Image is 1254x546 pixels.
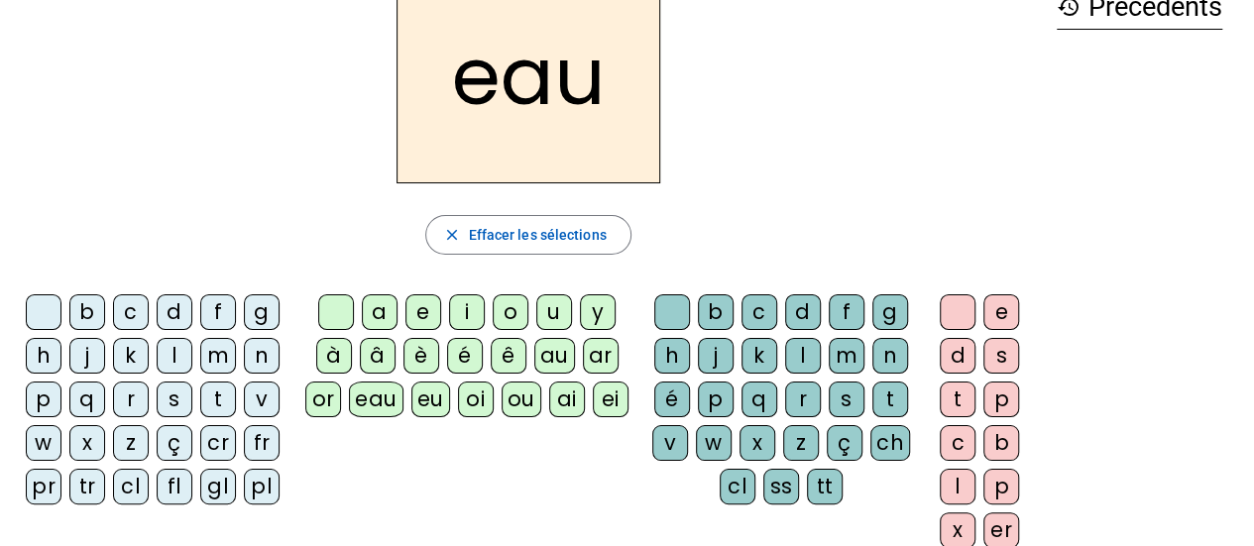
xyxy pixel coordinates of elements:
[549,382,585,417] div: ai
[807,469,843,504] div: tt
[763,469,799,504] div: ss
[442,226,460,244] mat-icon: close
[200,294,236,330] div: f
[403,338,439,374] div: è
[157,382,192,417] div: s
[200,469,236,504] div: gl
[829,382,864,417] div: s
[940,425,975,461] div: c
[447,338,483,374] div: é
[26,425,61,461] div: w
[69,338,105,374] div: j
[872,294,908,330] div: g
[69,294,105,330] div: b
[696,425,732,461] div: w
[244,338,280,374] div: n
[580,294,616,330] div: y
[26,382,61,417] div: p
[458,382,494,417] div: oi
[113,382,149,417] div: r
[113,469,149,504] div: cl
[698,382,734,417] div: p
[829,338,864,374] div: m
[113,425,149,461] div: z
[316,338,352,374] div: à
[827,425,862,461] div: ç
[491,338,526,374] div: ê
[157,294,192,330] div: d
[362,294,398,330] div: a
[200,382,236,417] div: t
[425,215,630,255] button: Effacer les sélections
[244,294,280,330] div: g
[785,294,821,330] div: d
[449,294,485,330] div: i
[69,469,105,504] div: tr
[983,338,1019,374] div: s
[741,382,777,417] div: q
[829,294,864,330] div: f
[360,338,396,374] div: â
[741,294,777,330] div: c
[157,338,192,374] div: l
[157,469,192,504] div: fl
[983,382,1019,417] div: p
[583,338,619,374] div: ar
[741,338,777,374] div: k
[244,425,280,461] div: fr
[940,469,975,504] div: l
[785,382,821,417] div: r
[200,425,236,461] div: cr
[872,382,908,417] div: t
[940,338,975,374] div: d
[157,425,192,461] div: ç
[502,382,541,417] div: ou
[536,294,572,330] div: u
[349,382,403,417] div: eau
[113,338,149,374] div: k
[940,382,975,417] div: t
[468,223,606,247] span: Effacer les sélections
[698,294,734,330] div: b
[720,469,755,504] div: cl
[785,338,821,374] div: l
[783,425,819,461] div: z
[652,425,688,461] div: v
[69,382,105,417] div: q
[244,469,280,504] div: pl
[405,294,441,330] div: e
[740,425,775,461] div: x
[244,382,280,417] div: v
[698,338,734,374] div: j
[69,425,105,461] div: x
[872,338,908,374] div: n
[305,382,341,417] div: or
[26,338,61,374] div: h
[593,382,628,417] div: ei
[200,338,236,374] div: m
[493,294,528,330] div: o
[870,425,910,461] div: ch
[113,294,149,330] div: c
[26,469,61,504] div: pr
[654,382,690,417] div: é
[983,294,1019,330] div: e
[983,425,1019,461] div: b
[534,338,575,374] div: au
[654,338,690,374] div: h
[983,469,1019,504] div: p
[411,382,450,417] div: eu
